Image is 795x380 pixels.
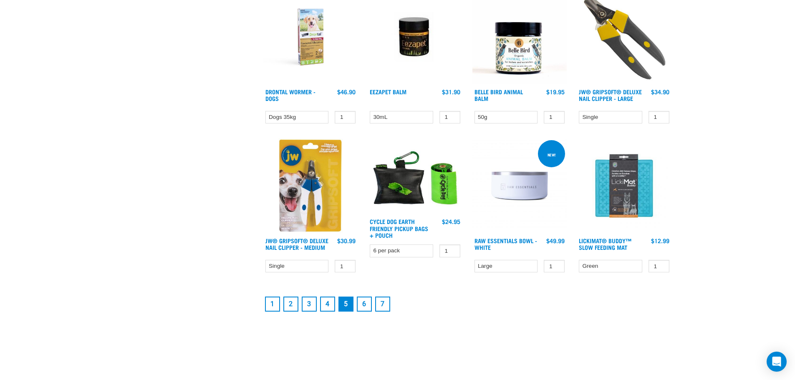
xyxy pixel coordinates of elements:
[370,220,428,236] a: Cycle Dog Earth Friendly Pickup Bags + Pouch
[439,111,460,124] input: 1
[375,297,390,312] a: Goto page 7
[265,297,280,312] a: Goto page 1
[649,260,669,273] input: 1
[577,138,671,233] img: Buddy Turquoise
[546,237,565,244] div: $49.99
[474,239,537,249] a: Raw Essentials Bowl - White
[579,90,642,100] a: JW® GripSoft® Deluxe Nail Clipper - Large
[368,138,462,214] img: Bags Park Pouch 700x560px
[337,88,356,95] div: $46.90
[370,90,406,93] a: Eezapet Balm
[544,148,560,161] div: new!
[767,352,787,372] div: Open Intercom Messenger
[651,88,669,95] div: $34.90
[439,244,460,257] input: 1
[442,88,460,95] div: $31.90
[263,295,671,313] nav: pagination
[265,239,328,249] a: JW® GripSoft® Deluxe Nail Clipper - Medium
[579,239,631,249] a: LickiMat® Buddy™ Slow Feeding Mat
[302,297,317,312] a: Goto page 3
[263,138,358,233] img: JW Deluxe Nail Clipper Medium
[442,218,460,225] div: $24.95
[649,111,669,124] input: 1
[338,297,353,312] a: Page 5
[337,237,356,244] div: $30.99
[546,88,565,95] div: $19.95
[544,260,565,273] input: 1
[357,297,372,312] a: Goto page 6
[474,90,523,100] a: Belle Bird Animal Balm
[335,260,356,273] input: 1
[472,138,567,233] img: White Front
[265,90,315,100] a: Drontal Wormer - Dogs
[544,111,565,124] input: 1
[651,237,669,244] div: $12.99
[320,297,335,312] a: Goto page 4
[335,111,356,124] input: 1
[283,297,298,312] a: Goto page 2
